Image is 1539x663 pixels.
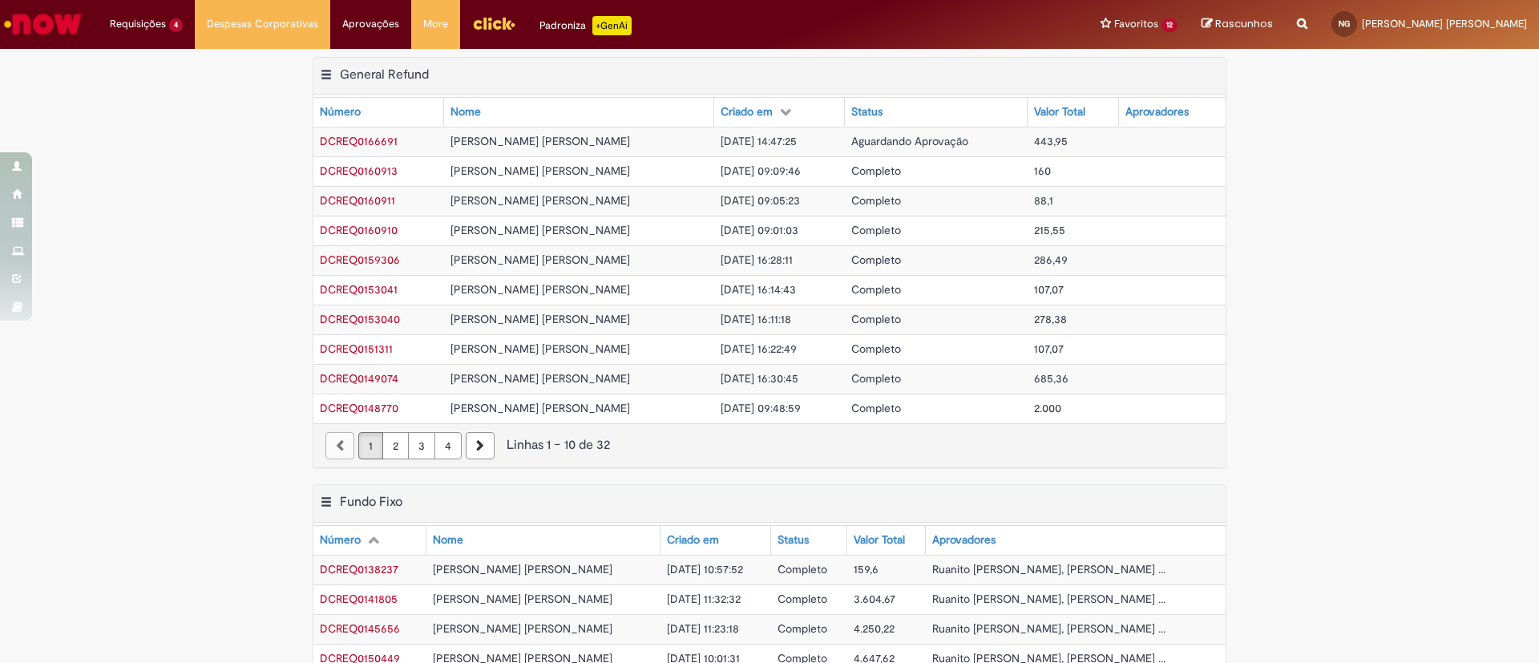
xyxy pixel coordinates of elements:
[932,592,1165,606] span: Ruanito [PERSON_NAME], [PERSON_NAME] ...
[320,592,398,606] span: DCREQ0141805
[450,282,630,297] span: [PERSON_NAME] [PERSON_NAME]
[932,562,1165,576] span: Ruanito [PERSON_NAME], [PERSON_NAME] ...
[1034,253,1068,267] span: 286,49
[854,532,905,548] div: Valor Total
[450,342,630,356] span: [PERSON_NAME] [PERSON_NAME]
[851,253,901,267] span: Completo
[932,621,1165,636] span: Ruanito [PERSON_NAME], [PERSON_NAME] ...
[320,401,398,415] a: Abrir Registro: DCREQ0148770
[721,164,801,178] span: [DATE] 09:09:46
[313,423,1226,467] nav: paginação
[207,16,318,32] span: Despesas Corporativas
[851,134,968,148] span: Aguardando Aprovação
[592,16,632,35] p: +GenAi
[851,164,901,178] span: Completo
[851,193,901,208] span: Completo
[320,621,400,636] span: DCREQ0145656
[320,342,393,356] span: DCREQ0151311
[382,432,409,459] a: Página 2
[450,401,630,415] span: [PERSON_NAME] [PERSON_NAME]
[340,494,402,510] h2: Fundo Fixo
[851,104,883,120] div: Status
[320,494,333,515] button: Fundo Fixo Menu de contexto
[434,432,462,459] a: Página 4
[778,532,809,548] div: Status
[450,312,630,326] span: [PERSON_NAME] [PERSON_NAME]
[320,592,398,606] a: Abrir Registro: DCREQ0141805
[721,342,797,356] span: [DATE] 16:22:49
[450,164,630,178] span: [PERSON_NAME] [PERSON_NAME]
[320,371,398,386] a: Abrir Registro: DCREQ0149074
[320,223,398,237] a: Abrir Registro: DCREQ0160910
[320,193,395,208] span: DCREQ0160911
[342,16,399,32] span: Aprovações
[320,621,400,636] a: Abrir Registro: DCREQ0145656
[320,134,398,148] a: Abrir Registro: DCREQ0166691
[320,164,398,178] span: DCREQ0160913
[450,223,630,237] span: [PERSON_NAME] [PERSON_NAME]
[1114,16,1158,32] span: Favoritos
[667,562,743,576] span: [DATE] 10:57:52
[466,432,495,459] a: Próxima página
[1034,342,1064,356] span: 107,07
[110,16,166,32] span: Requisições
[320,401,398,415] span: DCREQ0148770
[450,253,630,267] span: [PERSON_NAME] [PERSON_NAME]
[721,371,798,386] span: [DATE] 16:30:45
[320,193,395,208] a: Abrir Registro: DCREQ0160911
[450,134,630,148] span: [PERSON_NAME] [PERSON_NAME]
[778,621,827,636] span: Completo
[1202,17,1273,32] a: Rascunhos
[721,134,797,148] span: [DATE] 14:47:25
[320,532,361,548] div: Número
[358,432,383,459] a: Página 1
[320,164,398,178] a: Abrir Registro: DCREQ0160913
[1215,16,1273,31] span: Rascunhos
[320,371,398,386] span: DCREQ0149074
[851,342,901,356] span: Completo
[2,8,84,40] img: ServiceNow
[1339,18,1350,29] span: NG
[1034,223,1065,237] span: 215,55
[320,282,398,297] a: Abrir Registro: DCREQ0153041
[539,16,632,35] div: Padroniza
[721,253,793,267] span: [DATE] 16:28:11
[721,312,791,326] span: [DATE] 16:11:18
[320,562,398,576] span: DCREQ0138237
[667,592,741,606] span: [DATE] 11:32:32
[320,134,398,148] span: DCREQ0166691
[450,371,630,386] span: [PERSON_NAME] [PERSON_NAME]
[932,532,996,548] div: Aprovadores
[854,621,895,636] span: 4.250,22
[1034,312,1067,326] span: 278,38
[320,312,400,326] span: DCREQ0153040
[1034,371,1068,386] span: 685,36
[408,432,435,459] a: Página 3
[433,592,612,606] span: [PERSON_NAME] [PERSON_NAME]
[851,312,901,326] span: Completo
[1161,18,1177,32] span: 12
[1034,401,1061,415] span: 2.000
[854,592,895,606] span: 3.604,67
[472,11,515,35] img: click_logo_yellow_360x200.png
[1362,17,1527,30] span: [PERSON_NAME] [PERSON_NAME]
[851,282,901,297] span: Completo
[1034,282,1064,297] span: 107,07
[450,104,481,120] div: Nome
[320,223,398,237] span: DCREQ0160910
[340,67,429,83] h2: General Refund
[320,342,393,356] a: Abrir Registro: DCREQ0151311
[320,67,333,87] button: General Refund Menu de contexto
[667,621,739,636] span: [DATE] 11:23:18
[433,621,612,636] span: [PERSON_NAME] [PERSON_NAME]
[667,532,719,548] div: Criado em
[1034,104,1085,120] div: Valor Total
[320,312,400,326] a: Abrir Registro: DCREQ0153040
[320,253,400,267] span: DCREQ0159306
[851,371,901,386] span: Completo
[169,18,183,32] span: 4
[325,436,1214,455] div: Linhas 1 − 10 de 32
[721,193,800,208] span: [DATE] 09:05:23
[320,253,400,267] a: Abrir Registro: DCREQ0159306
[721,104,773,120] div: Criado em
